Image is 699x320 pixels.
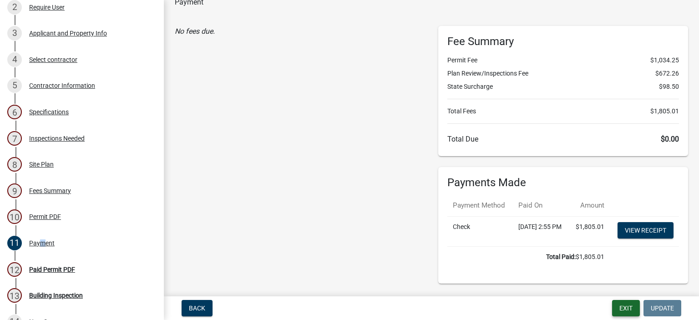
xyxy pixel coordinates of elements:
i: No fees due. [175,27,215,36]
div: Inspections Needed [29,135,85,142]
li: Permit Fee [447,56,679,65]
div: 12 [7,262,22,277]
div: 9 [7,183,22,198]
h6: Fee Summary [447,35,679,48]
div: Specifications [29,109,69,115]
li: Total Fees [447,107,679,116]
th: Paid On [513,195,569,216]
td: $1,805.01 [569,216,610,246]
span: Back [189,305,205,312]
span: $1,805.01 [650,107,679,116]
span: $0.00 [661,135,679,143]
span: $672.26 [655,69,679,78]
span: $1,034.25 [650,56,679,65]
td: $1,805.01 [447,246,610,267]
th: Amount [569,195,610,216]
div: Payment [29,240,55,246]
li: Plan Review/Inspections Fee [447,69,679,78]
div: 5 [7,78,22,93]
div: Fees Summary [29,188,71,194]
div: 11 [7,236,22,250]
div: 6 [7,105,22,119]
td: [DATE] 2:55 PM [513,216,569,246]
div: Site Plan [29,161,54,168]
td: Check [447,216,513,246]
div: Building Inspection [29,292,83,299]
div: Paid Permit PDF [29,266,75,273]
div: 13 [7,288,22,303]
b: Total Paid: [546,253,576,260]
div: 8 [7,157,22,172]
li: State Surcharge [447,82,679,91]
div: Require User [29,4,65,10]
h6: Total Due [447,135,679,143]
div: Select contractor [29,56,77,63]
div: 4 [7,52,22,67]
div: 3 [7,26,22,41]
span: Update [651,305,674,312]
div: Permit PDF [29,213,61,220]
div: 7 [7,131,22,146]
th: Payment Method [447,195,513,216]
div: 10 [7,209,22,224]
button: Update [643,300,681,316]
a: View receipt [618,222,674,239]
span: $98.50 [659,82,679,91]
button: Exit [612,300,640,316]
div: Contractor Information [29,82,95,89]
h6: Payments Made [447,176,679,189]
div: Applicant and Property Info [29,30,107,36]
button: Back [182,300,213,316]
